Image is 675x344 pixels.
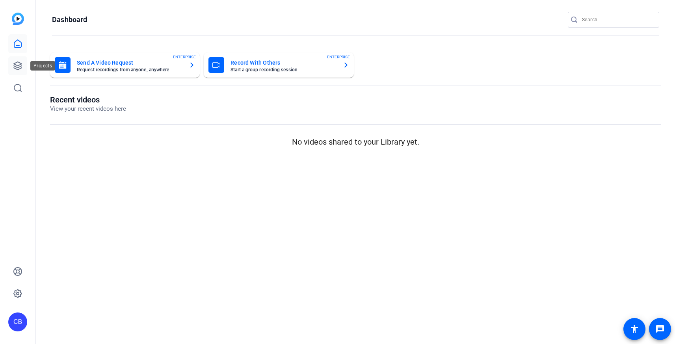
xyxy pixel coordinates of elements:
[8,312,27,331] div: CB
[30,61,55,71] div: Projects
[630,324,639,334] mat-icon: accessibility
[173,54,196,60] span: ENTERPRISE
[231,58,336,67] mat-card-title: Record With Others
[50,95,126,104] h1: Recent videos
[582,15,653,24] input: Search
[327,54,350,60] span: ENTERPRISE
[50,52,200,78] button: Send A Video RequestRequest recordings from anyone, anywhereENTERPRISE
[77,67,182,72] mat-card-subtitle: Request recordings from anyone, anywhere
[77,58,182,67] mat-card-title: Send A Video Request
[50,136,661,148] p: No videos shared to your Library yet.
[231,67,336,72] mat-card-subtitle: Start a group recording session
[655,324,665,334] mat-icon: message
[204,52,353,78] button: Record With OthersStart a group recording sessionENTERPRISE
[50,104,126,113] p: View your recent videos here
[52,15,87,24] h1: Dashboard
[12,13,24,25] img: blue-gradient.svg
